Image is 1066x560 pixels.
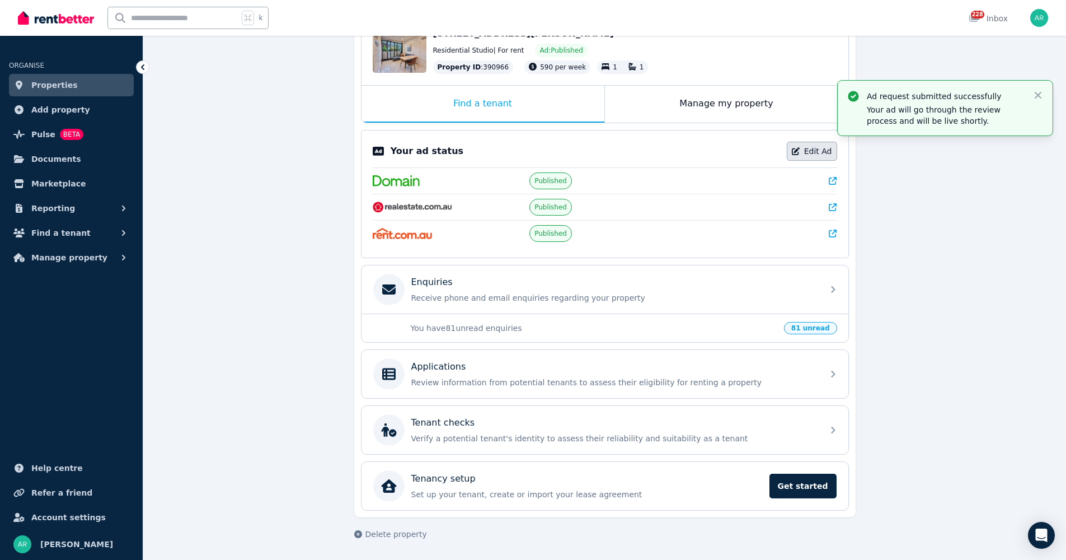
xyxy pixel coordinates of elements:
button: Find a tenant [9,222,134,244]
span: Help centre [31,461,83,475]
a: Refer a friend [9,482,134,504]
span: Refer a friend [31,486,92,500]
span: Pulse [31,128,55,141]
span: Published [534,203,567,212]
p: Applications [411,360,466,374]
span: Manage property [31,251,107,264]
span: Get started [769,474,837,498]
a: Help centre [9,457,134,479]
div: : 390966 [433,60,514,74]
span: Reporting [31,202,75,215]
p: Receive phone and email enquiries regarding your property [411,292,816,304]
span: [PERSON_NAME] [40,538,113,551]
span: 1 [613,63,617,71]
span: ORGANISE [9,62,44,69]
p: Tenancy setup [411,472,476,486]
span: 1 [640,63,644,71]
p: Set up your tenant, create or import your lease agreement [411,489,763,500]
p: Your ad will go through the review process and will be live shortly. [867,104,1023,127]
span: Property ID [438,63,481,72]
button: Delete property [354,529,427,540]
span: BETA [60,129,83,140]
span: 81 unread [784,322,837,334]
span: Published [534,229,567,238]
button: Reporting [9,197,134,220]
a: Marketplace [9,172,134,195]
button: Manage property [9,246,134,269]
a: EnquiriesReceive phone and email enquiries regarding your property [361,265,848,314]
span: 228 [971,11,984,18]
span: Find a tenant [31,226,91,240]
span: Residential Studio | For rent [433,46,524,55]
img: RealEstate.com.au [373,202,453,213]
img: Alejandra Reyes [1030,9,1048,27]
img: Rent.com.au [373,228,433,239]
a: Documents [9,148,134,170]
p: Ad request submitted successfully [867,91,1023,102]
span: Add property [31,103,90,116]
img: Domain.com.au [373,175,420,186]
a: Account settings [9,506,134,529]
a: Tenancy setupSet up your tenant, create or import your lease agreementGet started [361,462,848,510]
a: Tenant checksVerify a potential tenant's identity to assess their reliability and suitability as ... [361,406,848,454]
span: Delete property [365,529,427,540]
span: k [259,13,262,22]
a: Properties [9,74,134,96]
a: Edit Ad [787,142,837,161]
span: Published [534,176,567,185]
div: Open Intercom Messenger [1028,522,1055,549]
span: Properties [31,78,78,92]
a: PulseBETA [9,123,134,146]
span: Documents [31,152,81,166]
p: Your ad status [391,144,463,158]
a: Add property [9,99,134,121]
img: Alejandra Reyes [13,535,31,553]
span: 590 per week [540,63,586,71]
p: Tenant checks [411,416,475,430]
span: Marketplace [31,177,86,190]
img: RentBetter [18,10,94,26]
p: Review information from potential tenants to assess their eligibility for renting a property [411,377,816,388]
div: Inbox [969,13,1008,24]
p: You have 81 unread enquiries [411,323,777,334]
span: Account settings [31,511,106,524]
span: Ad: Published [539,46,583,55]
div: Manage my property [605,86,848,123]
a: ApplicationsReview information from potential tenants to assess their eligibility for renting a p... [361,350,848,398]
div: Find a tenant [361,86,604,123]
p: Enquiries [411,276,453,289]
p: Verify a potential tenant's identity to assess their reliability and suitability as a tenant [411,433,816,444]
